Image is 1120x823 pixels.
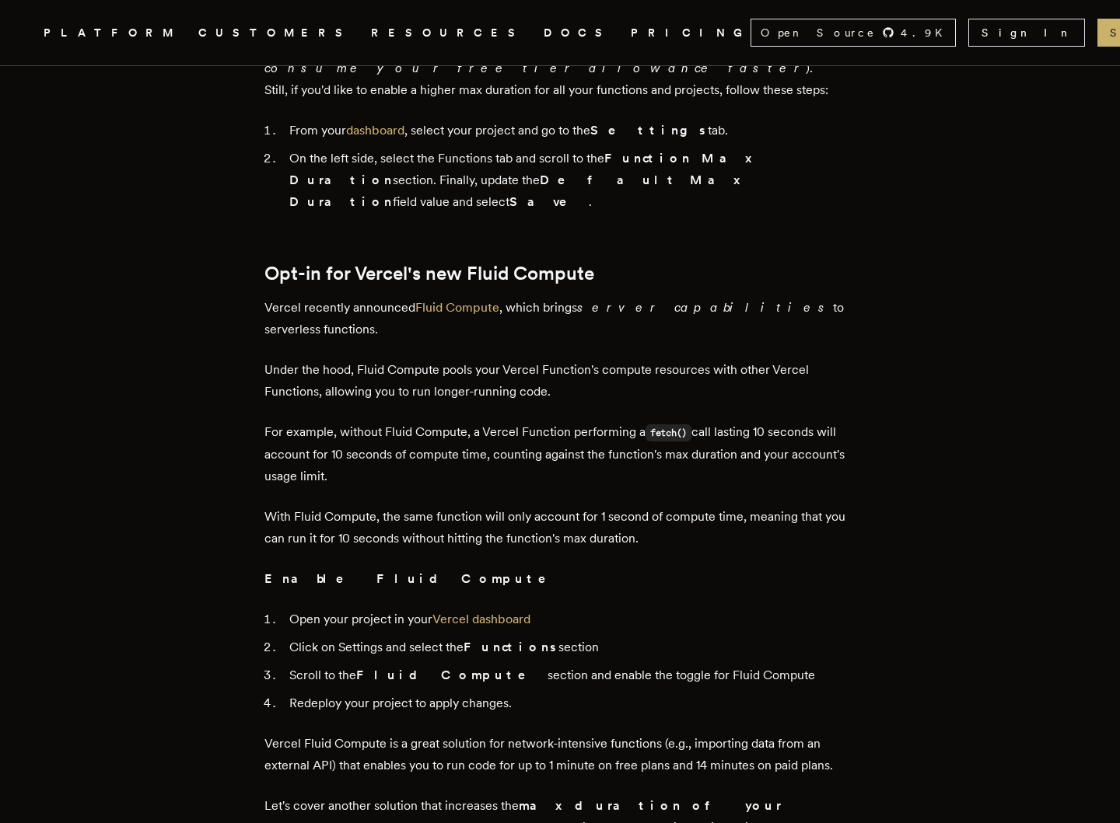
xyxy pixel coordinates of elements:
[356,668,548,682] strong: Fluid Compute
[289,173,742,209] strong: Default Max Duration
[264,263,856,284] h2: Opt-in for Vercel's new Fluid Compute
[44,23,180,43] button: PLATFORM
[346,123,404,138] a: dashboard
[432,612,530,626] a: Vercel dashboard
[631,23,751,43] a: PRICING
[544,23,612,43] a: DOCS
[371,23,525,43] button: RESOURCES
[264,421,856,487] p: For example, without Fluid Compute, a Vercel Function performing a call lasting 10 seconds will a...
[577,300,833,315] em: server capabilities
[590,123,708,138] strong: Settings
[198,23,352,43] a: CUSTOMERS
[264,359,856,403] p: Under the hood, Fluid Compute pools your Vercel Function's compute resources with other Vercel Fu...
[285,636,856,658] li: Click on Settings and select the section
[285,692,856,714] li: Redeploy your project to apply changes.
[285,148,856,213] li: On the left side, select the Functions tab and scroll to the section. Finally, update the field v...
[285,609,856,630] li: Open your project in your
[968,19,1085,47] a: Sign In
[415,300,499,315] a: Fluid Compute
[646,424,691,441] code: fetch()
[264,571,568,586] strong: Enable Fluid Compute
[761,25,876,40] span: Open Source
[264,39,849,75] em: and they consume your free tier allowance faster
[264,733,856,776] p: Vercel Fluid Compute is a great solution for network-intensive functions (e.g., importing data fr...
[509,194,589,209] strong: Save
[285,120,856,141] li: From your , select your project and go to the tab.
[264,506,856,549] p: With Fluid Compute, the same function will only account for 1 second of compute time, meaning tha...
[901,25,952,40] span: 4.9 K
[264,297,856,340] p: Vercel recently announced , which brings to serverless functions.
[289,151,754,187] strong: Function Max Duration
[285,664,856,686] li: Scroll to the section and enable the toggle for Fluid Compute
[464,640,558,654] strong: Functions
